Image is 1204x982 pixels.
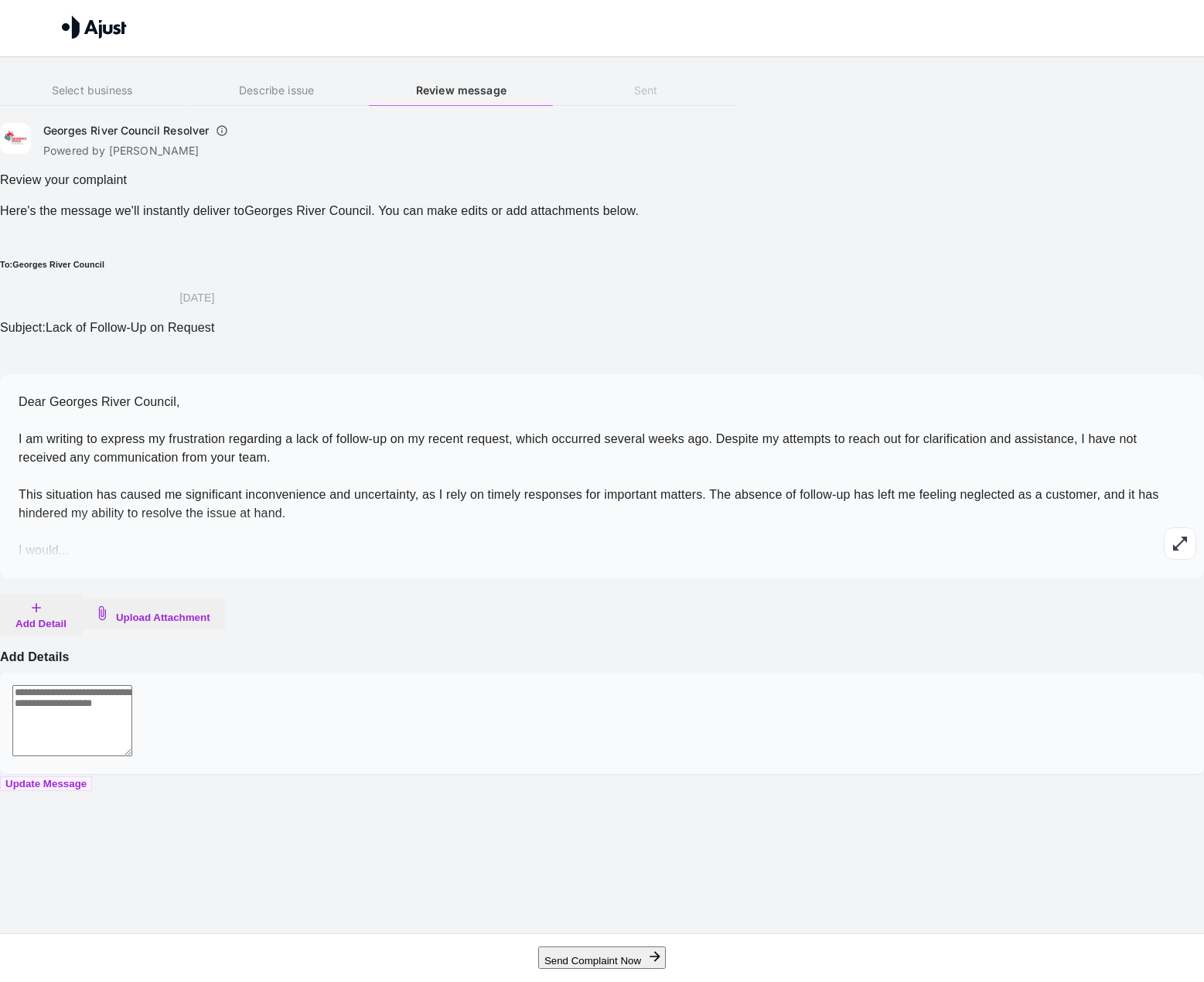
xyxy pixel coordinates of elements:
h6: Sent [554,82,738,99]
button: Upload Attachment [82,599,226,629]
h6: Describe issue [185,82,369,99]
span: ... [59,544,70,557]
h6: Georges River Council Resolver [43,123,210,138]
span: Dear Georges River Council, I am writing to express my frustration regarding a lack of follow-up ... [19,395,1159,557]
p: Powered by [PERSON_NAME] [43,143,234,159]
img: Ajust [62,15,127,39]
h6: Review message [369,82,553,99]
button: Send Complaint Now [538,946,666,969]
